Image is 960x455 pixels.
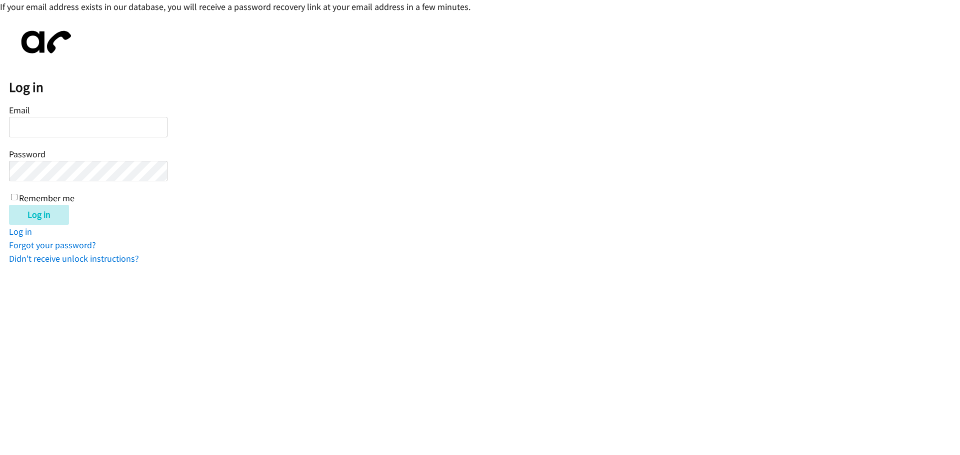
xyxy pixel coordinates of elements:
h2: Log in [9,79,960,96]
input: Log in [9,205,69,225]
a: Log in [9,226,32,237]
label: Password [9,148,45,160]
a: Didn't receive unlock instructions? [9,253,139,264]
img: aphone-8a226864a2ddd6a5e75d1ebefc011f4aa8f32683c2d82f3fb0802fe031f96514.svg [9,22,79,62]
label: Remember me [19,192,74,204]
a: Forgot your password? [9,239,96,251]
label: Email [9,104,30,116]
